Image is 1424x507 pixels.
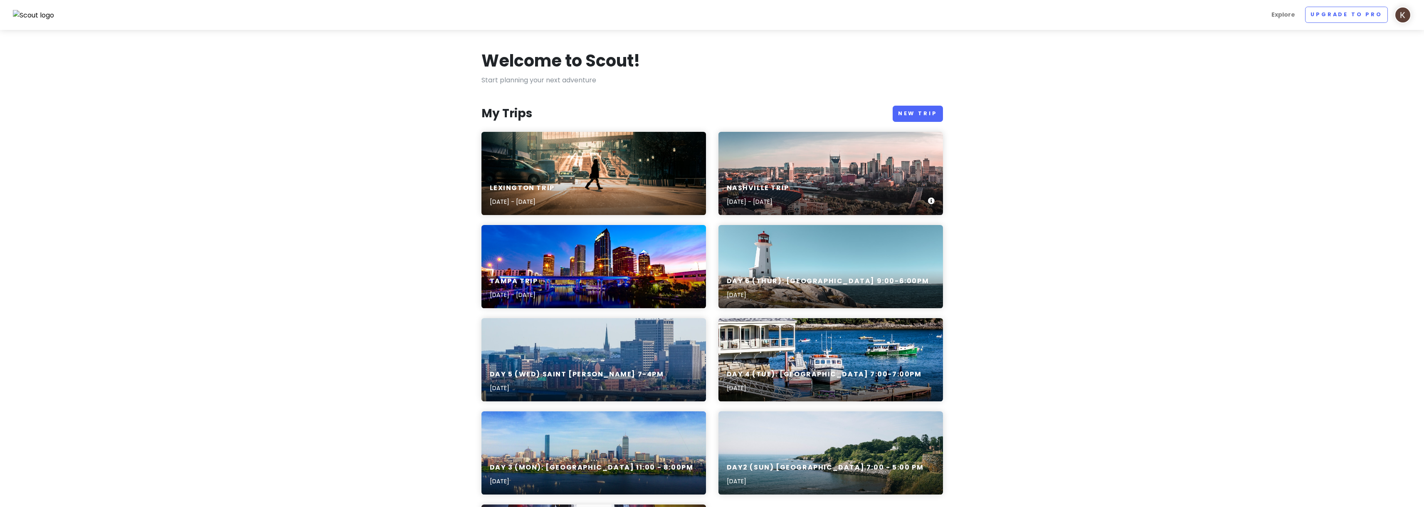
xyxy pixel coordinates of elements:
a: trees near oceanDay2 (Sun) [GEOGRAPHIC_DATA] 7:00 - 5:00 PM[DATE] [718,411,943,495]
h6: Day2 (Sun) [GEOGRAPHIC_DATA] 7:00 - 5:00 PM [727,463,924,472]
a: American football arena beside building and roadway during daytimeNashville Trip[DATE] - [DATE] [718,132,943,215]
h6: Tampa Trip [490,277,538,286]
h6: Lexington Trip [490,184,555,193]
p: [DATE] - [DATE] [490,197,555,206]
h6: Day 6 (Thur): [GEOGRAPHIC_DATA] 9:00-6:00pm [727,277,929,286]
h6: Day 4 (Tue): [GEOGRAPHIC_DATA] 7:00-7:00PM [727,370,922,379]
h6: Day 5 (Wed) Saint [PERSON_NAME] 7-4PM [490,370,664,379]
img: Scout logo [13,10,54,21]
a: New Trip [893,106,943,122]
p: Start planning your next adventure [481,75,943,86]
h1: Welcome to Scout! [481,50,640,72]
img: User profile [1394,7,1411,23]
a: Upgrade to Pro [1305,7,1388,23]
a: body of water near cityscape at daytimeDay 3 (Mon): [GEOGRAPHIC_DATA] 11:00 - 8:00PM[DATE] [481,411,706,495]
a: woman in black jacket and black pants walking on sidewalk during daytimeLexington Trip[DATE] - [D... [481,132,706,215]
h6: Day 3 (Mon): [GEOGRAPHIC_DATA] 11:00 - 8:00PM [490,463,693,472]
a: aerial view of cityDay 5 (Wed) Saint [PERSON_NAME] 7-4PM[DATE] [481,318,706,401]
p: [DATE] [727,290,929,299]
p: [DATE] - [DATE] [727,197,789,206]
a: city skyline across body of water during night timeTampa Trip[DATE] - [DATE] [481,225,706,308]
a: white and red lighthouse on brown rocky shore under blue sky during daytimeDay 6 (Thur): [GEOGRAP... [718,225,943,308]
p: [DATE] [490,383,664,393]
a: Explore [1268,7,1298,23]
p: [DATE] - [DATE] [490,290,538,299]
p: [DATE] [727,477,924,486]
p: [DATE] [490,477,693,486]
h6: Nashville Trip [727,184,789,193]
p: [DATE] [727,383,922,393]
a: boats parked on dock during daytimeDay 4 (Tue): [GEOGRAPHIC_DATA] 7:00-7:00PM[DATE] [718,318,943,401]
h3: My Trips [481,106,532,121]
